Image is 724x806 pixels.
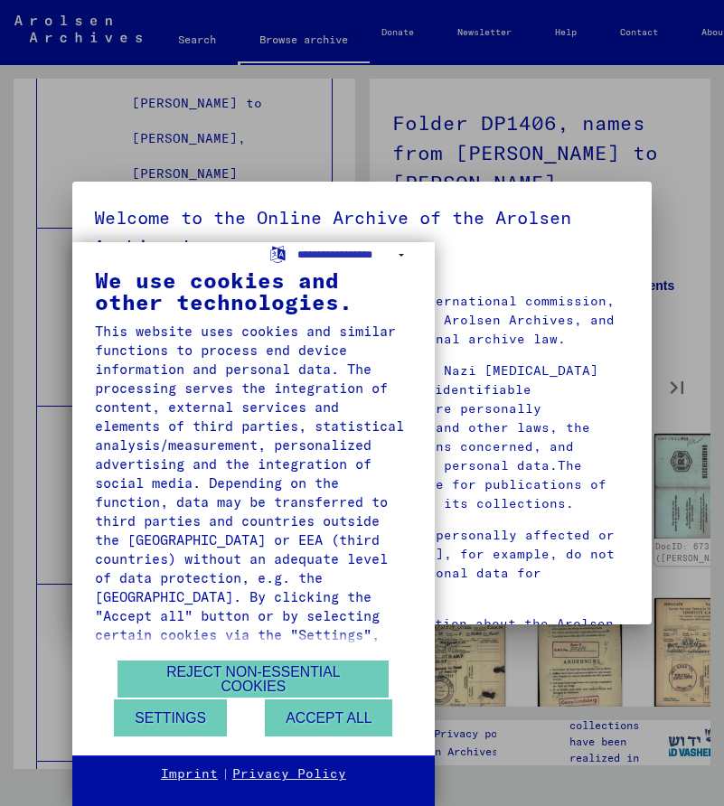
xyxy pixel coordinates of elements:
[95,269,412,313] div: We use cookies and other technologies.
[161,765,218,783] a: Imprint
[265,699,392,736] button: Accept all
[118,661,389,698] button: Reject non-essential cookies
[114,699,227,736] button: Settings
[95,322,412,739] div: This website uses cookies and similar functions to process end device information and personal da...
[232,765,346,783] a: Privacy Policy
